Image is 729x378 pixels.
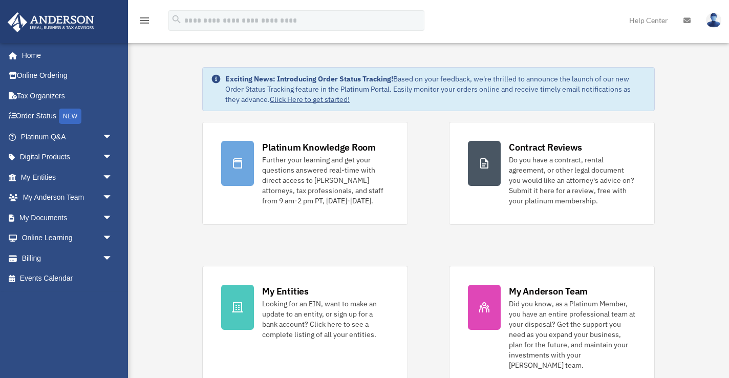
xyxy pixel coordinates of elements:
[138,18,151,27] a: menu
[102,187,123,208] span: arrow_drop_down
[225,74,393,83] strong: Exciting News: Introducing Order Status Tracking!
[262,299,389,340] div: Looking for an EIN, want to make an update to an entity, or sign up for a bank account? Click her...
[7,45,123,66] a: Home
[202,122,408,225] a: Platinum Knowledge Room Further your learning and get your questions answered real-time with dire...
[102,127,123,148] span: arrow_drop_down
[509,299,636,370] div: Did you know, as a Platinum Member, you have an entire professional team at your disposal? Get th...
[262,155,389,206] div: Further your learning and get your questions answered real-time with direct access to [PERSON_NAM...
[509,155,636,206] div: Do you have a contract, rental agreement, or other legal document you would like an attorney's ad...
[102,248,123,269] span: arrow_drop_down
[102,228,123,249] span: arrow_drop_down
[138,14,151,27] i: menu
[102,167,123,188] span: arrow_drop_down
[7,248,128,268] a: Billingarrow_drop_down
[102,207,123,228] span: arrow_drop_down
[7,228,128,248] a: Online Learningarrow_drop_down
[270,95,350,104] a: Click Here to get started!
[449,122,655,225] a: Contract Reviews Do you have a contract, rental agreement, or other legal document you would like...
[706,13,721,28] img: User Pic
[509,285,588,298] div: My Anderson Team
[7,187,128,208] a: My Anderson Teamarrow_drop_down
[7,86,128,106] a: Tax Organizers
[225,74,646,104] div: Based on your feedback, we're thrilled to announce the launch of our new Order Status Tracking fe...
[59,109,81,124] div: NEW
[7,147,128,167] a: Digital Productsarrow_drop_down
[7,106,128,127] a: Order StatusNEW
[7,127,128,147] a: Platinum Q&Aarrow_drop_down
[5,12,97,32] img: Anderson Advisors Platinum Portal
[509,141,582,154] div: Contract Reviews
[262,285,308,298] div: My Entities
[7,66,128,86] a: Online Ordering
[102,147,123,168] span: arrow_drop_down
[7,167,128,187] a: My Entitiesarrow_drop_down
[7,268,128,289] a: Events Calendar
[7,207,128,228] a: My Documentsarrow_drop_down
[262,141,376,154] div: Platinum Knowledge Room
[171,14,182,25] i: search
